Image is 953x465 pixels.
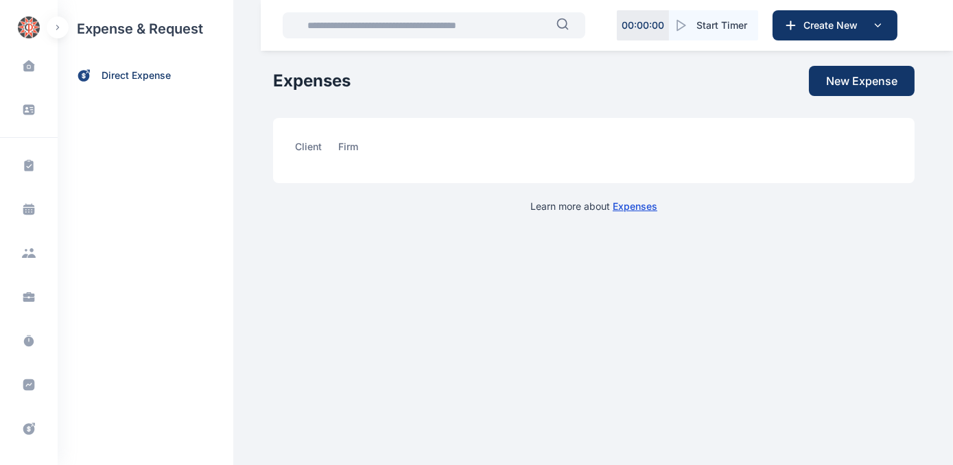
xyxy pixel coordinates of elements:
p: 00 : 00 : 00 [622,19,664,32]
a: direct expense [58,58,233,94]
button: New Expense [809,66,915,96]
span: client [295,140,322,161]
a: Expenses [613,200,657,212]
button: Start Timer [669,10,758,40]
span: New Expense [826,73,897,89]
p: Learn more about [530,200,657,213]
a: client [295,140,338,161]
span: firm [338,140,358,161]
span: Create New [798,19,869,32]
span: direct expense [102,69,171,83]
button: Create New [773,10,897,40]
h1: Expenses [273,70,351,92]
a: firm [338,140,375,161]
span: Start Timer [696,19,747,32]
